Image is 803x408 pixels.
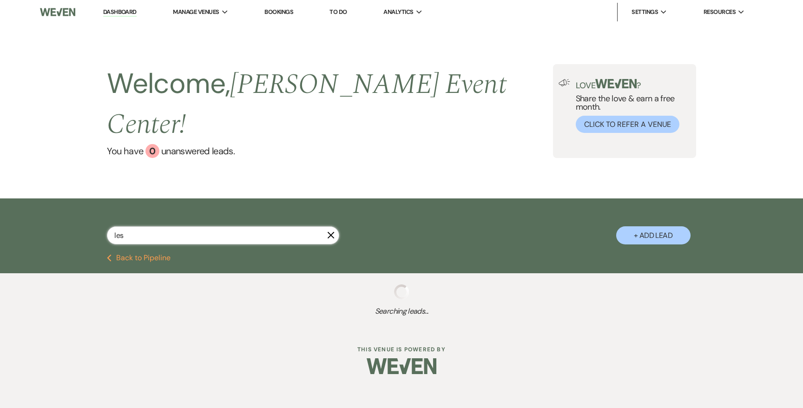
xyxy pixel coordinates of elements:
[559,79,570,86] img: loud-speaker-illustration.svg
[570,79,691,133] div: Share the love & earn a free month.
[107,64,553,144] h2: Welcome,
[595,79,637,88] img: weven-logo-green.svg
[616,226,691,244] button: + Add Lead
[145,144,159,158] div: 0
[107,254,171,262] button: Back to Pipeline
[367,350,436,382] img: Weven Logo
[107,226,339,244] input: Search by name, event date, email address or phone number
[173,7,219,17] span: Manage Venues
[40,2,75,22] img: Weven Logo
[576,79,691,90] p: Love ?
[103,8,137,17] a: Dashboard
[576,116,679,133] button: Click to Refer a Venue
[40,306,763,317] span: Searching leads...
[383,7,413,17] span: Analytics
[632,7,658,17] span: Settings
[107,144,553,158] a: You have 0 unanswered leads.
[704,7,736,17] span: Resources
[394,284,409,299] img: loading spinner
[264,8,293,16] a: Bookings
[107,63,506,146] span: [PERSON_NAME] Event Center !
[329,8,347,16] a: To Do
